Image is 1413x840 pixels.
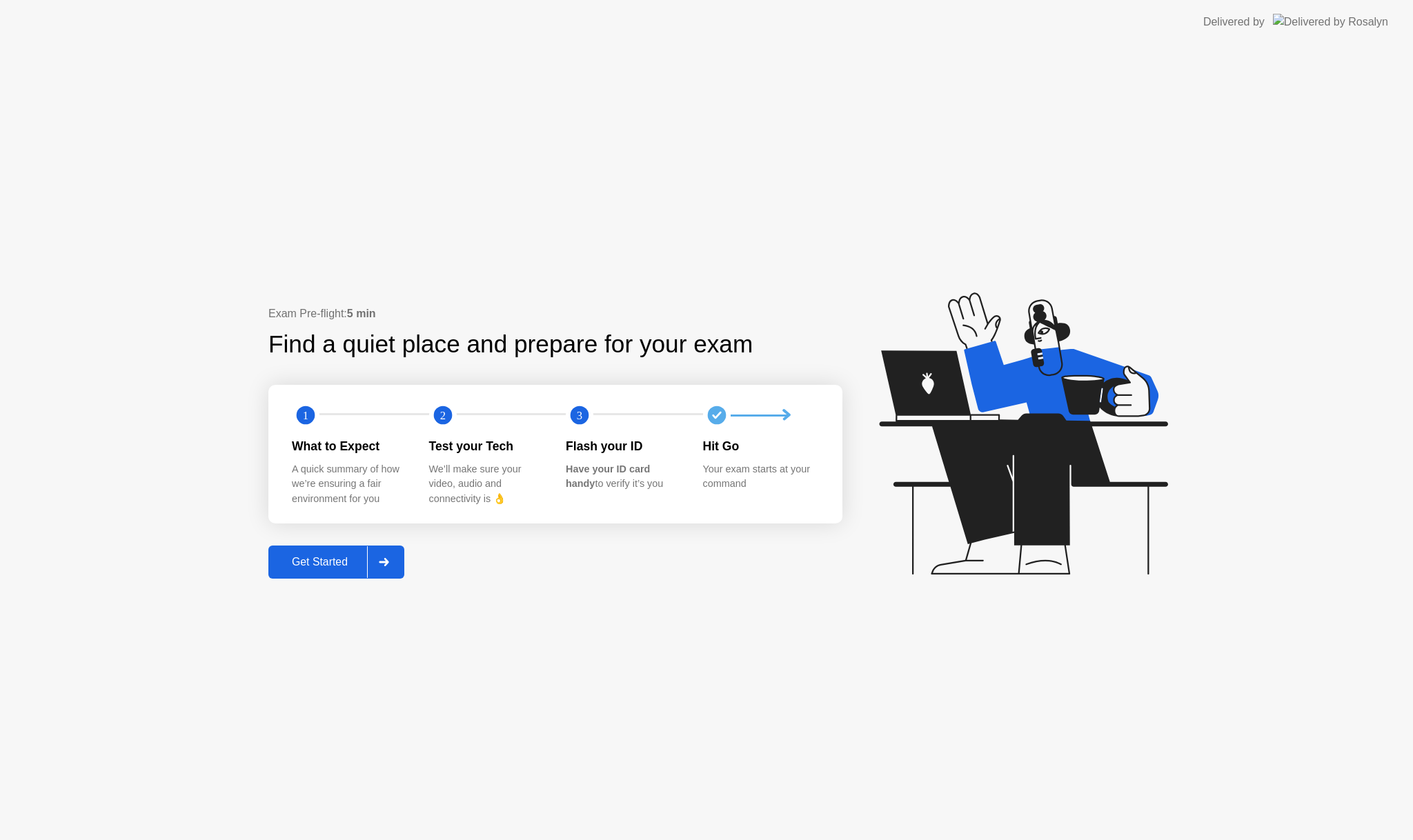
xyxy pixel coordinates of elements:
[566,463,650,490] b: Have your ID card handy
[429,462,544,507] div: We’ll make sure your video, audio and connectivity is 👌
[703,437,818,455] div: Hit Go
[577,409,582,422] text: 3
[268,546,404,579] button: Get Started
[1273,14,1388,30] img: Delivered by Rosalyn
[429,437,544,455] div: Test your Tech
[1203,14,1265,30] div: Delivered by
[566,462,681,492] div: to verify it’s you
[439,409,445,422] text: 2
[303,409,308,422] text: 1
[273,556,367,568] div: Get Started
[292,462,407,507] div: A quick summary of how we’re ensuring a fair environment for you
[268,306,842,322] div: Exam Pre-flight:
[268,326,755,363] div: Find a quiet place and prepare for your exam
[566,437,681,455] div: Flash your ID
[347,308,376,319] b: 5 min
[292,437,407,455] div: What to Expect
[703,462,818,492] div: Your exam starts at your command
